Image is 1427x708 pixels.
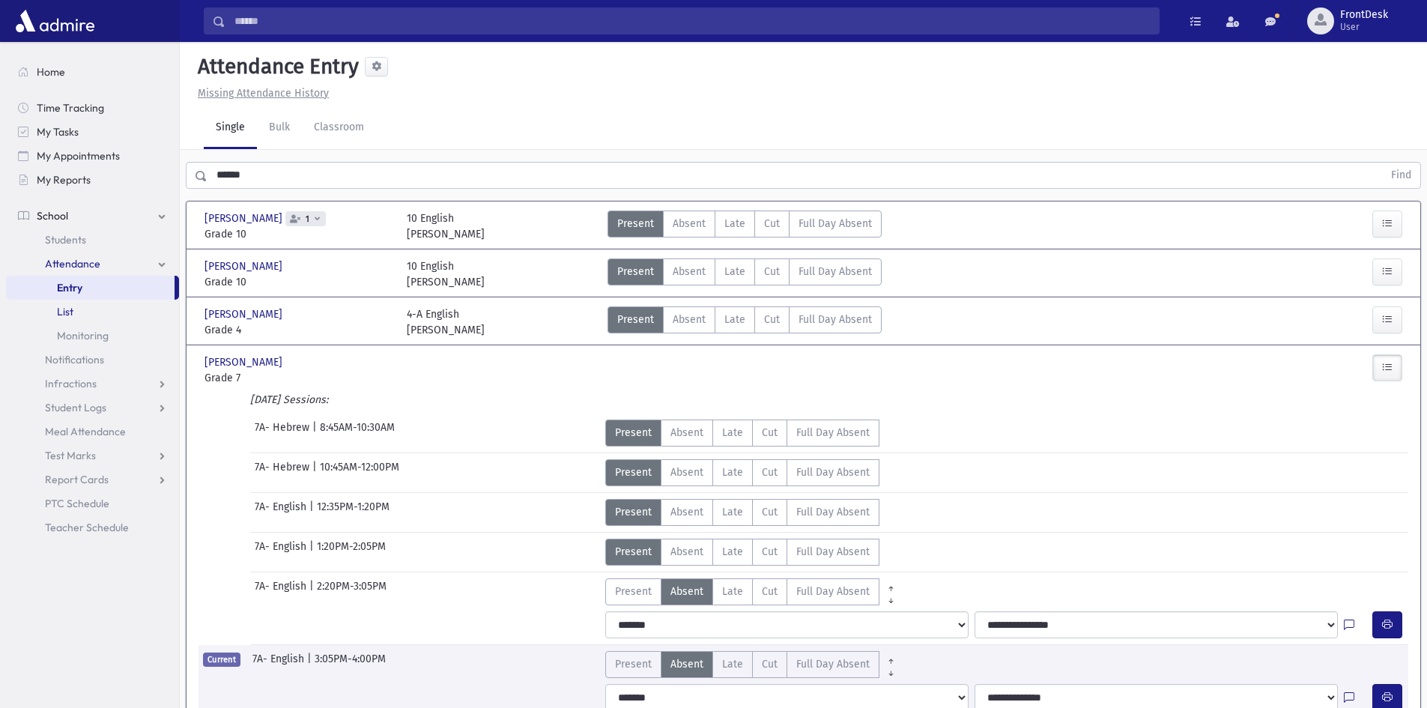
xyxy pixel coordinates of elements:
[320,459,399,486] span: 10:45AM-12:00PM
[722,584,743,599] span: Late
[57,281,82,294] span: Entry
[764,312,780,327] span: Cut
[6,168,179,192] a: My Reports
[1340,9,1388,21] span: FrontDesk
[6,252,179,276] a: Attendance
[670,504,703,520] span: Absent
[6,468,179,491] a: Report Cards
[45,233,86,246] span: Students
[764,264,780,279] span: Cut
[799,264,872,279] span: Full Day Absent
[799,216,872,232] span: Full Day Absent
[615,584,652,599] span: Present
[252,651,307,678] span: 7A- English
[303,214,312,224] span: 1
[673,216,706,232] span: Absent
[6,276,175,300] a: Entry
[320,420,395,447] span: 8:45AM-10:30AM
[722,544,743,560] span: Late
[6,420,179,444] a: Meal Attendance
[192,87,329,100] a: Missing Attendance History
[255,459,312,486] span: 7A- Hebrew
[407,306,485,338] div: 4-A English [PERSON_NAME]
[724,312,745,327] span: Late
[1382,163,1420,188] button: Find
[762,425,778,441] span: Cut
[204,354,285,370] span: [PERSON_NAME]
[204,274,392,290] span: Grade 10
[309,499,317,526] span: |
[312,420,320,447] span: |
[192,54,359,79] h5: Attendance Entry
[670,584,703,599] span: Absent
[722,656,743,672] span: Late
[724,264,745,279] span: Late
[317,499,390,526] span: 12:35PM-1:20PM
[250,393,328,406] i: [DATE] Sessions:
[45,449,96,462] span: Test Marks
[617,312,654,327] span: Present
[670,465,703,480] span: Absent
[45,401,106,414] span: Student Logs
[307,651,315,678] span: |
[309,539,317,566] span: |
[45,497,109,510] span: PTC Schedule
[45,425,126,438] span: Meal Attendance
[45,353,104,366] span: Notifications
[255,539,309,566] span: 7A- English
[762,584,778,599] span: Cut
[605,578,903,605] div: AttTypes
[6,491,179,515] a: PTC Schedule
[6,348,179,372] a: Notifications
[796,465,870,480] span: Full Day Absent
[6,96,179,120] a: Time Tracking
[45,521,129,534] span: Teacher Schedule
[605,420,879,447] div: AttTypes
[6,300,179,324] a: List
[6,324,179,348] a: Monitoring
[6,204,179,228] a: School
[45,473,109,486] span: Report Cards
[407,258,485,290] div: 10 English [PERSON_NAME]
[796,544,870,560] span: Full Day Absent
[724,216,745,232] span: Late
[6,396,179,420] a: Student Logs
[257,107,302,149] a: Bulk
[670,544,703,560] span: Absent
[6,228,179,252] a: Students
[608,211,882,242] div: AttTypes
[608,306,882,338] div: AttTypes
[722,425,743,441] span: Late
[762,544,778,560] span: Cut
[673,264,706,279] span: Absent
[722,465,743,480] span: Late
[879,578,903,590] a: All Prior
[796,656,870,672] span: Full Day Absent
[605,459,879,486] div: AttTypes
[6,120,179,144] a: My Tasks
[37,149,120,163] span: My Appointments
[615,656,652,672] span: Present
[312,459,320,486] span: |
[204,370,392,386] span: Grade 7
[6,444,179,468] a: Test Marks
[6,144,179,168] a: My Appointments
[796,584,870,599] span: Full Day Absent
[198,87,329,100] u: Missing Attendance History
[204,306,285,322] span: [PERSON_NAME]
[37,65,65,79] span: Home
[879,651,903,663] a: All Prior
[673,312,706,327] span: Absent
[204,226,392,242] span: Grade 10
[608,258,882,290] div: AttTypes
[6,515,179,539] a: Teacher Schedule
[37,173,91,187] span: My Reports
[37,209,68,223] span: School
[317,539,386,566] span: 1:20PM-2:05PM
[670,656,703,672] span: Absent
[615,544,652,560] span: Present
[255,578,309,605] span: 7A- English
[762,504,778,520] span: Cut
[605,539,879,566] div: AttTypes
[722,504,743,520] span: Late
